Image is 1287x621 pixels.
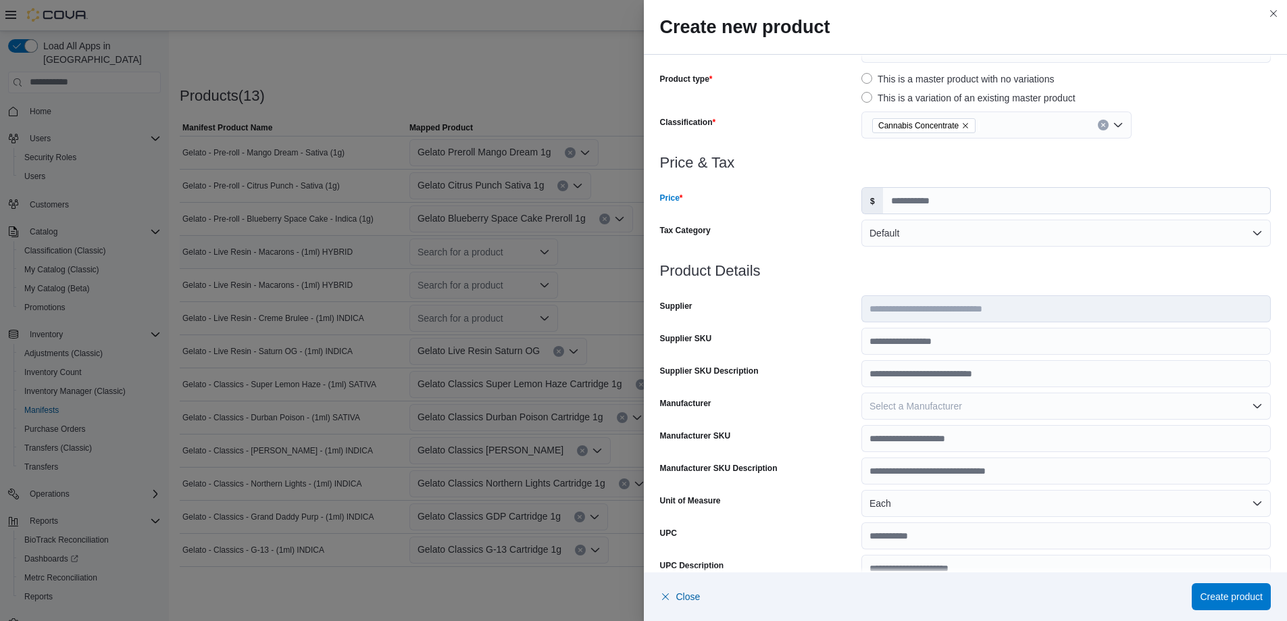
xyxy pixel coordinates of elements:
h3: Price & Tax [660,155,1271,171]
label: Price [660,193,683,203]
label: Manufacturer [660,398,711,409]
button: Select a Manufacturer [861,393,1271,420]
label: UPC [660,528,677,539]
label: Supplier SKU [660,333,712,344]
label: Tax Category [660,225,711,236]
button: Each [861,490,1271,517]
button: Create product [1192,583,1271,610]
label: This is a variation of an existing master product [861,90,1076,106]
button: Default [861,220,1271,247]
label: This is a master product with no variations [861,71,1054,87]
label: Unit of Measure [660,495,721,506]
label: Manufacturer SKU Description [660,463,778,474]
label: Supplier SKU Description [660,366,759,376]
button: Clear input [1098,120,1109,130]
button: Close this dialog [1265,5,1282,22]
label: Product type [660,74,713,84]
label: Manufacturer SKU [660,430,731,441]
button: Close [660,583,701,610]
span: Close [676,590,701,603]
button: Remove Cannabis Concentrate from selection in this group [961,122,969,130]
label: Classification [660,117,716,128]
h2: Create new product [660,16,1271,38]
span: Select a Manufacturer [869,401,962,412]
span: Cannabis Concentrate [878,119,959,132]
span: Cannabis Concentrate [872,118,976,133]
label: UPC Description [660,560,724,571]
h3: Product Details [660,263,1271,279]
span: Create product [1200,590,1263,603]
label: Supplier [660,301,692,312]
label: $ [862,188,883,214]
